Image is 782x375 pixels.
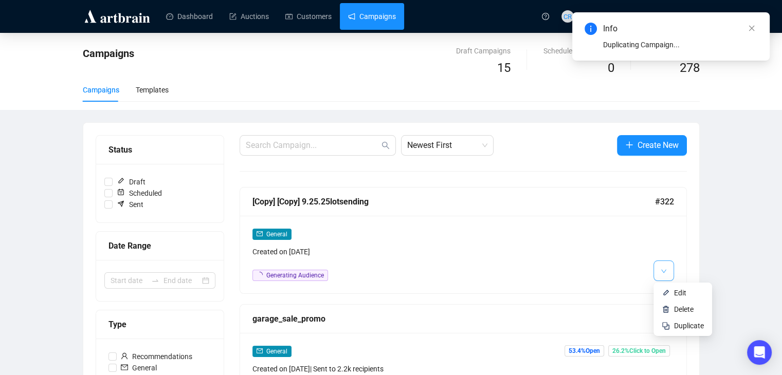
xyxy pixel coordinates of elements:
span: General [266,348,287,355]
div: Date Range [108,239,211,252]
span: Campaigns [83,47,134,60]
span: 15 [497,61,511,75]
span: CR [563,11,572,22]
span: Recommendations [117,351,196,362]
div: Campaigns [83,84,119,96]
span: Draft [113,176,150,188]
a: [Copy] [Copy] 9.25.25lotsending#322mailGeneralCreated on [DATE]loadingGenerating Audience [240,187,687,294]
span: loading [257,272,263,278]
span: close [748,25,755,32]
span: plus [625,141,633,149]
input: End date [163,275,200,286]
div: Created on [DATE] [252,246,567,257]
input: Start date [111,275,147,286]
span: mail [257,348,263,354]
span: user [121,352,128,360]
div: Scheduled Campaigns [543,45,614,57]
div: [Copy] [Copy] 9.25.25lotsending [252,195,655,208]
div: Created on [DATE] | Sent to 2.2k recipients [252,363,567,374]
span: Scheduled [113,188,166,199]
span: question-circle [542,13,549,20]
a: Customers [285,3,332,30]
div: Duplicating Campaign... [603,39,757,50]
img: logo [83,8,152,25]
a: Auctions [229,3,269,30]
div: Status [108,143,211,156]
span: mail [121,364,128,371]
div: Type [108,318,211,331]
button: Create New [617,135,687,156]
span: 53.4% Open [565,345,604,357]
div: Info [603,23,757,35]
span: Duplicate [674,322,704,330]
a: Campaigns [348,3,396,30]
span: Sent [113,199,148,210]
span: Create New [638,139,679,152]
span: search [381,141,390,149]
input: Search Campaign... [246,139,379,152]
span: 26.2% Click to Open [608,345,670,357]
span: General [266,231,287,238]
img: svg+xml;base64,PHN2ZyB4bWxucz0iaHR0cDovL3d3dy53My5vcmcvMjAwMC9zdmciIHhtbG5zOnhsaW5rPSJodHRwOi8vd3... [662,305,670,313]
div: garage_sale_promo [252,312,655,325]
span: Edit [674,289,686,297]
span: #322 [655,195,674,208]
span: info-circle [585,23,597,35]
div: Templates [136,84,169,96]
img: svg+xml;base64,PHN2ZyB4bWxucz0iaHR0cDovL3d3dy53My5vcmcvMjAwMC9zdmciIHhtbG5zOnhsaW5rPSJodHRwOi8vd3... [662,289,670,297]
span: Generating Audience [266,272,324,279]
img: svg+xml;base64,PHN2ZyB4bWxucz0iaHR0cDovL3d3dy53My5vcmcvMjAwMC9zdmciIHdpZHRoPSIyNCIgaGVpZ2h0PSIyNC... [662,322,670,330]
span: mail [257,231,263,237]
span: swap-right [151,276,159,285]
span: Newest First [407,136,487,155]
a: Dashboard [166,3,213,30]
span: to [151,276,159,285]
div: Open Intercom Messenger [747,340,772,365]
span: down [661,268,667,274]
a: Close [746,23,757,34]
span: Delete [674,305,694,313]
span: General [117,362,161,373]
div: Draft Campaigns [456,45,511,57]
